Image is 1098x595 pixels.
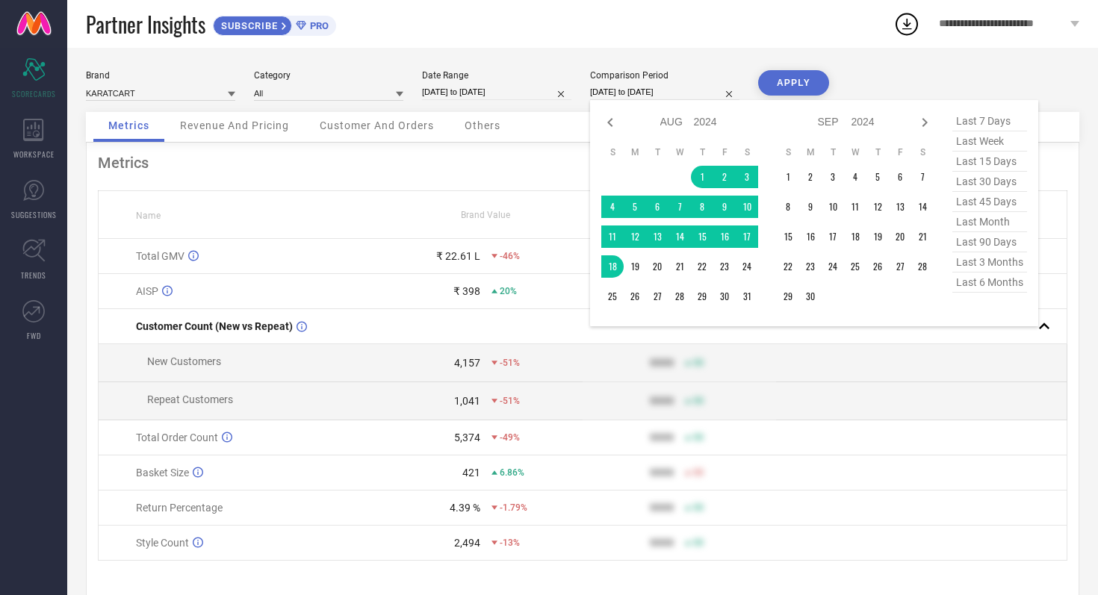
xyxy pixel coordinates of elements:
td: Sun Aug 18 2024 [601,255,624,278]
td: Sun Aug 25 2024 [601,285,624,308]
span: Partner Insights [86,9,205,40]
span: last 7 days [952,111,1027,131]
td: Thu Sep 12 2024 [866,196,889,218]
td: Sat Sep 14 2024 [911,196,934,218]
span: PRO [306,20,329,31]
th: Saturday [736,146,758,158]
div: ₹ 22.61 L [436,250,480,262]
td: Tue Sep 24 2024 [822,255,844,278]
span: 50 [693,396,704,406]
span: 50 [693,502,704,513]
td: Sat Aug 17 2024 [736,225,758,248]
td: Sat Aug 31 2024 [736,285,758,308]
td: Sun Sep 15 2024 [777,225,799,248]
td: Mon Aug 19 2024 [624,255,646,278]
td: Thu Aug 29 2024 [691,285,713,308]
span: Repeat Customers [147,393,233,405]
span: Basket Size [136,467,189,479]
td: Mon Aug 26 2024 [624,285,646,308]
span: last month [952,212,1027,232]
td: Wed Aug 07 2024 [669,196,691,218]
td: Tue Aug 13 2024 [646,225,669,248]
div: 9999 [650,467,674,479]
div: Comparison Period [590,70,739,81]
span: Others [465,119,500,131]
span: Style Count [136,537,189,549]
td: Sat Sep 07 2024 [911,166,934,188]
td: Wed Sep 25 2024 [844,255,866,278]
th: Thursday [866,146,889,158]
td: Mon Aug 05 2024 [624,196,646,218]
td: Wed Sep 04 2024 [844,166,866,188]
th: Wednesday [844,146,866,158]
td: Sun Sep 29 2024 [777,285,799,308]
th: Tuesday [646,146,669,158]
span: TRENDS [21,270,46,281]
td: Thu Sep 19 2024 [866,225,889,248]
span: New Customers [147,355,221,367]
div: Brand [86,70,235,81]
span: -51% [500,358,520,368]
th: Monday [624,146,646,158]
div: 9999 [650,537,674,549]
span: Customer Count (New vs Repeat) [136,320,293,332]
span: Customer And Orders [320,119,434,131]
td: Sat Aug 10 2024 [736,196,758,218]
td: Thu Aug 15 2024 [691,225,713,248]
th: Monday [799,146,822,158]
td: Tue Aug 20 2024 [646,255,669,278]
span: AISP [136,285,158,297]
span: 50 [693,358,704,368]
span: -46% [500,251,520,261]
th: Wednesday [669,146,691,158]
span: Total Order Count [136,432,218,443]
div: ₹ 398 [453,285,480,297]
td: Wed Aug 28 2024 [669,285,691,308]
span: WORKSPACE [13,149,55,160]
span: 6.86% [500,467,524,478]
th: Thursday [691,146,713,158]
div: Date Range [422,70,571,81]
td: Mon Sep 02 2024 [799,166,822,188]
td: Fri Aug 23 2024 [713,255,736,278]
div: Metrics [98,154,1067,172]
span: Total GMV [136,250,184,262]
td: Fri Aug 09 2024 [713,196,736,218]
div: 4.39 % [450,502,480,514]
td: Sun Aug 11 2024 [601,225,624,248]
div: 9999 [650,502,674,514]
td: Fri Sep 13 2024 [889,196,911,218]
span: Metrics [108,119,149,131]
span: last 15 days [952,152,1027,172]
td: Fri Aug 16 2024 [713,225,736,248]
td: Tue Aug 27 2024 [646,285,669,308]
td: Tue Sep 17 2024 [822,225,844,248]
div: 9999 [650,395,674,407]
div: 4,157 [454,357,480,369]
td: Thu Sep 26 2024 [866,255,889,278]
span: -13% [500,538,520,548]
td: Mon Sep 09 2024 [799,196,822,218]
span: -49% [500,432,520,443]
td: Fri Aug 30 2024 [713,285,736,308]
span: last 90 days [952,232,1027,252]
td: Sat Aug 03 2024 [736,166,758,188]
span: SUGGESTIONS [11,209,57,220]
td: Tue Sep 03 2024 [822,166,844,188]
div: Previous month [601,113,619,131]
td: Wed Sep 18 2024 [844,225,866,248]
td: Sat Sep 28 2024 [911,255,934,278]
td: Sun Sep 08 2024 [777,196,799,218]
a: SUBSCRIBEPRO [213,12,336,36]
td: Mon Sep 23 2024 [799,255,822,278]
span: -1.79% [500,502,527,513]
div: 1,041 [454,395,480,407]
td: Tue Sep 10 2024 [822,196,844,218]
td: Wed Aug 14 2024 [669,225,691,248]
td: Thu Aug 01 2024 [691,166,713,188]
span: SUBSCRIBE [214,20,282,31]
td: Mon Aug 12 2024 [624,225,646,248]
span: -51% [500,396,520,406]
span: 50 [693,538,704,548]
span: 50 [693,467,704,478]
